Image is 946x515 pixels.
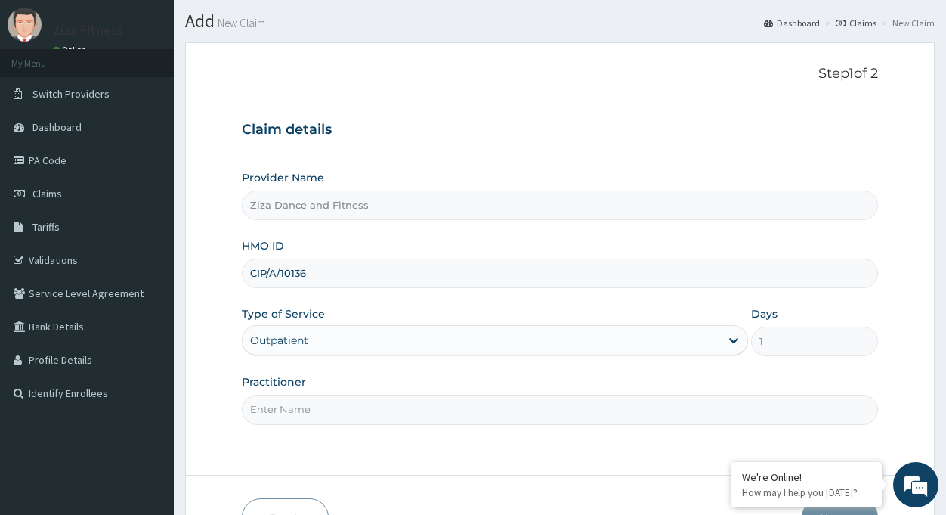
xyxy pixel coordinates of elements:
[836,17,876,29] a: Claims
[764,17,820,29] a: Dashboard
[32,87,110,101] span: Switch Providers
[53,45,89,55] a: Online
[28,76,61,113] img: d_794563401_company_1708531726252_794563401
[242,306,325,321] label: Type of Service
[248,8,284,44] div: Minimize live chat window
[242,259,878,288] input: Enter HMO ID
[742,486,870,499] p: How may I help you today?
[8,8,42,42] img: User Image
[242,395,878,424] input: Enter Name
[88,159,209,312] span: We're online!
[751,306,778,321] label: Days
[53,23,123,37] p: Ziza Fitness
[215,17,265,29] small: New Claim
[32,187,62,200] span: Claims
[79,85,254,104] div: Chat with us now
[32,220,60,234] span: Tariffs
[878,17,935,29] li: New Claim
[242,66,878,82] p: Step 1 of 2
[32,120,82,134] span: Dashboard
[185,11,935,31] h1: Add
[742,470,870,484] div: We're Online!
[242,170,324,185] label: Provider Name
[242,374,306,389] label: Practitioner
[8,349,288,402] textarea: Type your message and hit 'Enter'
[242,122,878,138] h3: Claim details
[242,238,284,253] label: HMO ID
